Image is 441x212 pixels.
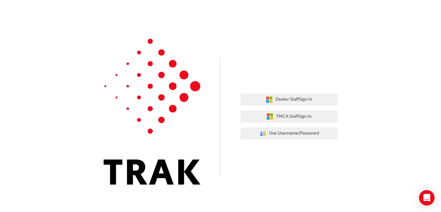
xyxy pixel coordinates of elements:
button: Dealer StaffSign In [241,94,337,106]
div: Open Intercom Messenger [419,190,435,206]
span: Use Username/Password [269,130,319,137]
img: Trak [104,39,200,185]
span: Dealer Staff Sign In [275,96,312,103]
button: TMCA StaffSign In [241,110,337,123]
button: Use Username/Password [241,127,337,140]
span: TMCA Staff Sign In [276,113,312,120]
